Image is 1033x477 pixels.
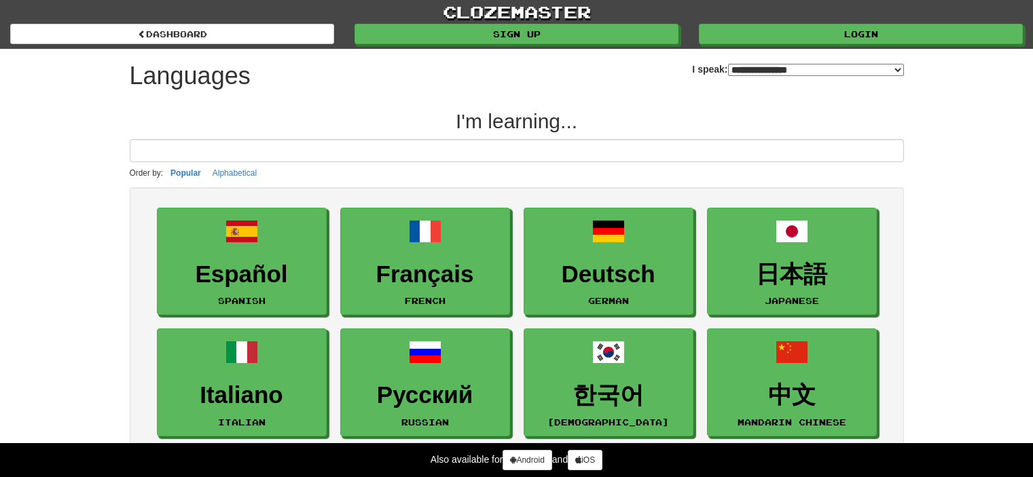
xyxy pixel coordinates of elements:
h3: Français [348,261,503,288]
h1: Languages [130,62,251,90]
a: FrançaisFrench [340,208,510,316]
a: 中文Mandarin Chinese [707,328,877,436]
button: Alphabetical [209,166,261,180]
a: Sign up [355,24,678,44]
small: Italian [218,417,266,427]
label: I speak: [692,62,903,76]
h3: Español [164,261,319,288]
small: Japanese [765,296,819,305]
h3: Deutsch [531,261,686,288]
a: EspañolSpanish [157,208,327,316]
a: 日本語Japanese [707,208,877,316]
h3: Русский [348,382,503,408]
button: Popular [166,166,205,180]
a: 한국어[DEMOGRAPHIC_DATA] [524,328,693,436]
small: [DEMOGRAPHIC_DATA] [547,417,669,427]
h3: 한국어 [531,382,686,408]
a: Android [503,450,551,470]
select: I speak: [728,64,904,76]
a: ItalianoItalian [157,328,327,436]
a: DeutschGerman [524,208,693,316]
small: Russian [401,417,449,427]
h2: I'm learning... [130,110,904,132]
a: Login [699,24,1023,44]
small: Order by: [130,168,164,178]
h3: Italiano [164,382,319,408]
a: iOS [568,450,602,470]
small: French [405,296,446,305]
a: РусскийRussian [340,328,510,436]
small: German [588,296,629,305]
a: dashboard [10,24,334,44]
h3: 中文 [714,382,869,408]
h3: 日本語 [714,261,869,288]
small: Spanish [218,296,266,305]
small: Mandarin Chinese [738,417,846,427]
